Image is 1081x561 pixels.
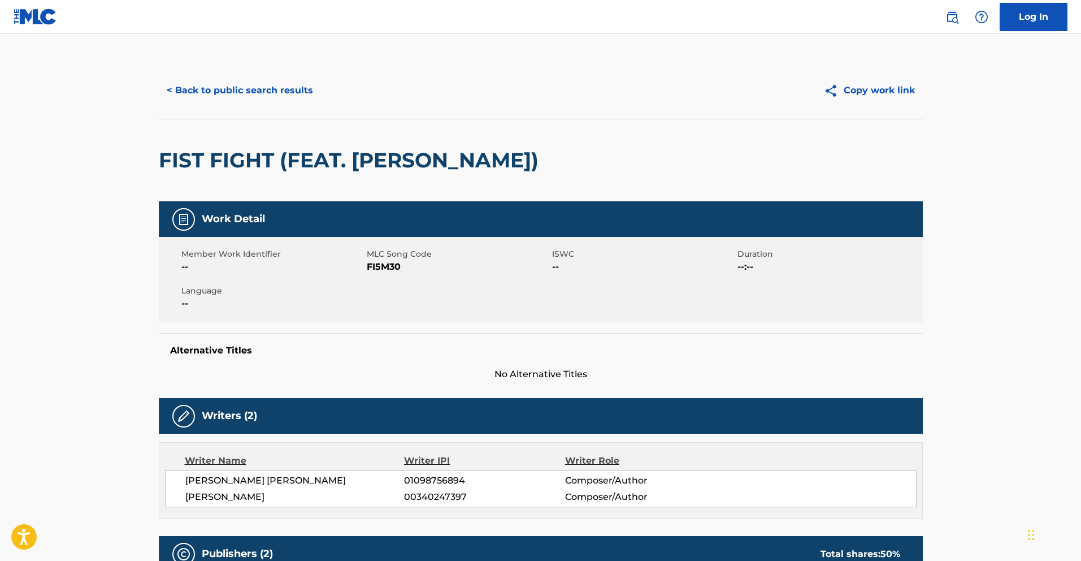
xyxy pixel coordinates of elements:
[1000,3,1067,31] a: Log In
[880,549,900,559] span: 50 %
[181,248,364,260] span: Member Work Identifier
[177,213,190,226] img: Work Detail
[816,76,923,105] button: Copy work link
[404,454,565,468] div: Writer IPI
[404,490,565,504] span: 00340247397
[404,474,565,487] span: 01098756894
[367,248,549,260] span: MLC Song Code
[552,260,735,274] span: --
[970,6,993,28] div: Help
[202,409,257,422] h5: Writers (2)
[170,345,911,356] h5: Alternative Titles
[1024,507,1081,561] iframe: Chat Widget
[181,260,364,274] span: --
[565,474,711,487] span: Composer/Author
[185,454,405,468] div: Writer Name
[177,547,190,561] img: Publishers
[185,490,405,504] span: [PERSON_NAME]
[820,547,900,561] div: Total shares:
[159,368,923,381] span: No Alternative Titles
[737,260,920,274] span: --:--
[181,285,364,297] span: Language
[941,6,963,28] a: Public Search
[181,297,364,310] span: --
[975,10,988,24] img: help
[202,213,265,226] h5: Work Detail
[185,474,405,487] span: [PERSON_NAME] [PERSON_NAME]
[565,454,711,468] div: Writer Role
[14,8,57,25] img: MLC Logo
[945,10,959,24] img: search
[737,248,920,260] span: Duration
[159,76,321,105] button: < Back to public search results
[202,547,273,560] h5: Publishers (2)
[1028,518,1035,552] div: Drag
[565,490,711,504] span: Composer/Author
[824,84,844,98] img: Copy work link
[159,148,544,173] h2: FIST FIGHT (FEAT. [PERSON_NAME])
[177,409,190,423] img: Writers
[367,260,549,274] span: FI5M30
[552,248,735,260] span: ISWC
